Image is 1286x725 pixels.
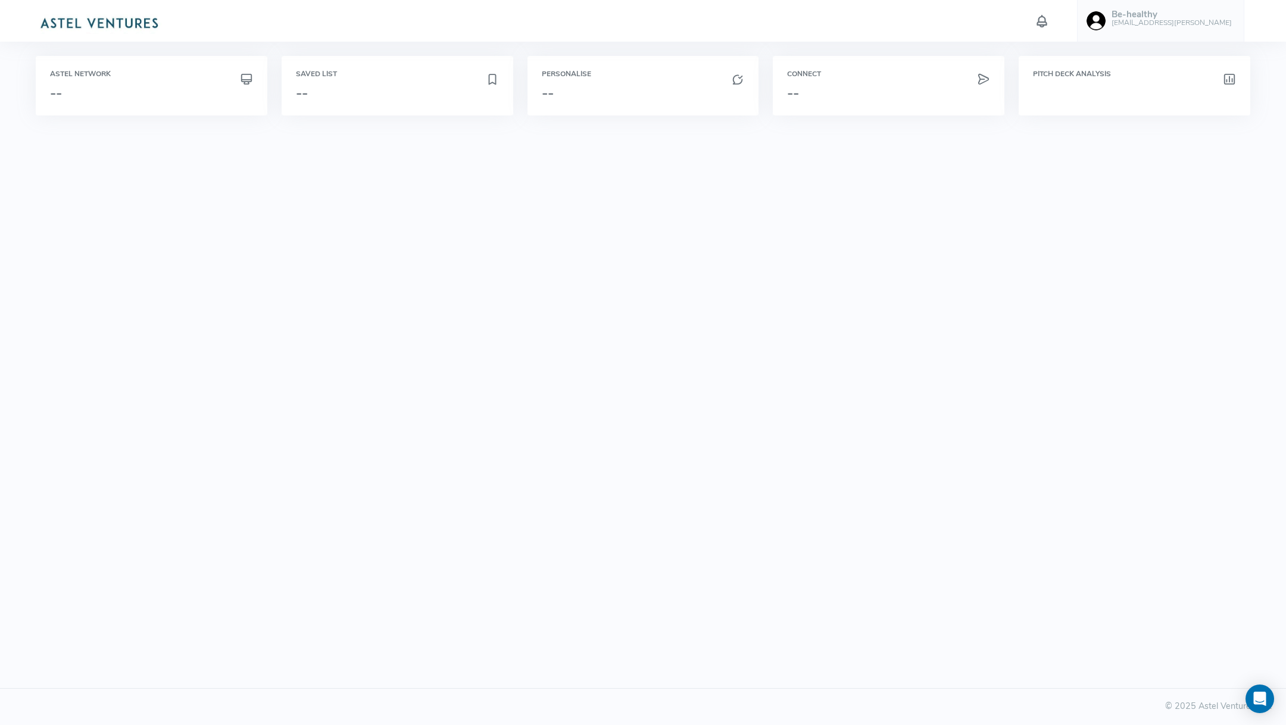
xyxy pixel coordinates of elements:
h6: [EMAIL_ADDRESS][PERSON_NAME] [1112,19,1232,27]
h5: Be-healthy [1112,10,1232,20]
span: -- [50,83,62,102]
h3: -- [542,85,745,101]
div: Open Intercom Messenger [1246,685,1274,713]
h6: Personalise [542,70,745,78]
h6: Saved List [296,70,499,78]
h3: -- [787,85,990,101]
div: © 2025 Astel Ventures Ltd. [14,700,1272,713]
h6: Pitch Deck Analysis [1033,70,1236,78]
h6: Connect [787,70,990,78]
h6: Astel Network [50,70,253,78]
span: -- [296,83,308,102]
img: user-image [1087,11,1106,30]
